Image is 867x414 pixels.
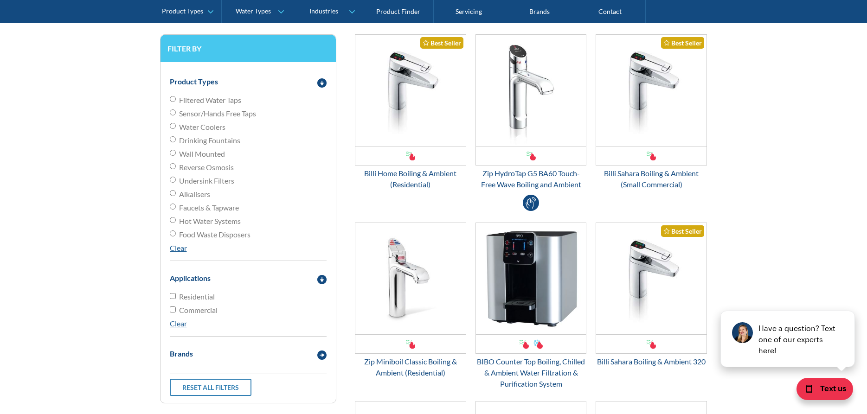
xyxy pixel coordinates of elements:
[475,168,587,190] div: Zip HydroTap G5 BA60 Touch-Free Wave Boiling and Ambient
[420,37,463,49] div: Best Seller
[170,109,176,115] input: Sensor/Hands Free Taps
[774,368,867,414] iframe: podium webchat widget bubble
[596,223,706,334] img: Billi Sahara Boiling & Ambient 320
[355,35,466,146] img: Billi Home Boiling & Ambient (Residential)
[596,34,707,190] a: Billi Sahara Boiling & Ambient (Small Commercial)Best SellerBilli Sahara Boiling & Ambient (Small...
[170,293,176,299] input: Residential
[179,216,241,227] span: Hot Water Systems
[661,225,704,237] div: Best Seller
[170,76,218,87] div: Product Types
[179,135,240,146] span: Drinking Fountains
[596,356,707,367] div: Billi Sahara Boiling & Ambient 320
[170,96,176,102] input: Filtered Water Taps
[309,7,338,15] div: Industries
[179,291,215,302] span: Residential
[355,34,466,190] a: Billi Home Boiling & Ambient (Residential)Best SellerBilli Home Boiling & Ambient (Residential)
[355,168,466,190] div: Billi Home Boiling & Ambient (Residential)
[236,7,271,15] div: Water Types
[179,108,256,119] span: Sensor/Hands Free Taps
[170,379,251,396] a: Reset all filters
[170,243,187,252] a: Clear
[179,95,241,106] span: Filtered Water Taps
[170,204,176,210] input: Faucets & Tapware
[475,223,587,389] a: BIBO Counter Top Boiling, Chilled & Ambient Water Filtration & Purification System BIBO Counter T...
[170,163,176,169] input: Reverse Osmosis
[170,177,176,183] input: Undersink Filters
[170,230,176,236] input: Food Waste Disposers
[170,217,176,223] input: Hot Water Systems
[476,35,586,146] img: Zip HydroTap G5 BA60 Touch-Free Wave Boiling and Ambient
[355,356,466,378] div: Zip Miniboil Classic Boiling & Ambient (Residential)
[179,121,225,133] span: Water Coolers
[179,305,218,316] span: Commercial
[476,223,586,334] img: BIBO Counter Top Boiling, Chilled & Ambient Water Filtration & Purification System
[170,123,176,129] input: Water Coolers
[170,319,187,328] a: Clear
[355,223,466,334] img: Zip Miniboil Classic Boiling & Ambient (Residential)
[475,356,587,389] div: BIBO Counter Top Boiling, Chilled & Ambient Water Filtration & Purification System
[709,268,867,379] iframe: podium webchat widget prompt
[170,273,211,284] div: Applications
[170,348,193,359] div: Brands
[596,168,707,190] div: Billi Sahara Boiling & Ambient (Small Commercial)
[179,229,250,240] span: Food Waste Disposers
[661,37,704,49] div: Best Seller
[170,306,176,312] input: Commercial
[170,136,176,142] input: Drinking Fountains
[355,223,466,378] a: Zip Miniboil Classic Boiling & Ambient (Residential)Zip Miniboil Classic Boiling & Ambient (Resid...
[170,190,176,196] input: Alkalisers
[179,162,234,173] span: Reverse Osmosis
[596,223,707,367] a: Billi Sahara Boiling & Ambient 320Best SellerBilli Sahara Boiling & Ambient 320
[596,35,706,146] img: Billi Sahara Boiling & Ambient (Small Commercial)
[179,189,210,200] span: Alkalisers
[179,202,239,213] span: Faucets & Tapware
[167,44,329,53] h3: Filter by
[170,150,176,156] input: Wall Mounted
[179,148,225,159] span: Wall Mounted
[475,34,587,190] a: Zip HydroTap G5 BA60 Touch-Free Wave Boiling and AmbientZip HydroTap G5 BA60 Touch-Free Wave Boil...
[162,7,203,15] div: Product Types
[179,175,234,186] span: Undersink Filters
